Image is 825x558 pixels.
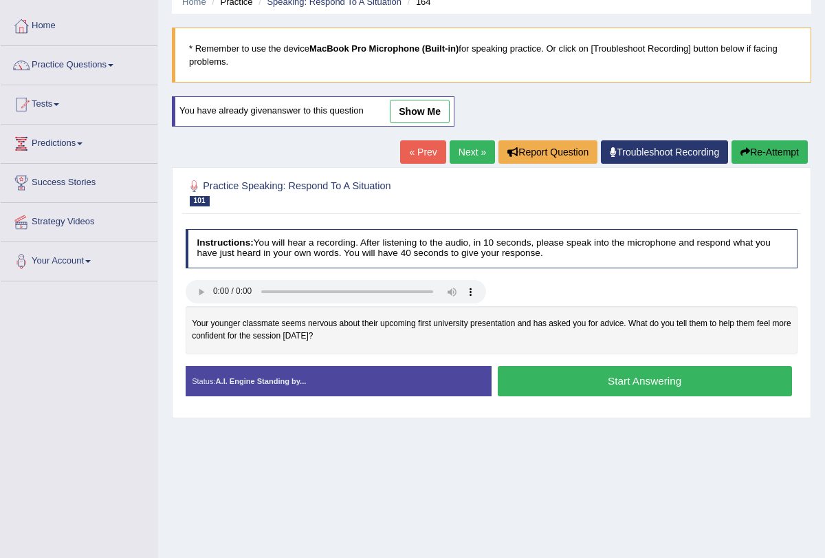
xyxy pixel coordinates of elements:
[1,164,157,198] a: Success Stories
[186,306,798,354] div: Your younger classmate seems nervous about their upcoming first university presentation and has a...
[1,85,157,120] a: Tests
[1,203,157,237] a: Strategy Videos
[1,242,157,277] a: Your Account
[172,28,811,83] blockquote: * Remember to use the device for speaking practice. Or click on [Troubleshoot Recording] button b...
[498,366,792,396] button: Start Answering
[186,229,798,268] h4: You will hear a recording. After listening to the audio, in 10 seconds, please speak into the mic...
[190,196,210,206] span: 101
[731,140,808,164] button: Re-Attempt
[197,237,253,248] b: Instructions:
[1,125,157,159] a: Predictions
[309,43,459,54] b: MacBook Pro Microphone (Built-in)
[400,140,445,164] a: « Prev
[498,140,597,164] button: Report Question
[390,100,450,123] a: show me
[1,46,157,81] a: Practice Questions
[601,140,728,164] a: Troubleshoot Recording
[1,7,157,41] a: Home
[186,366,492,396] div: Status:
[172,96,454,127] div: You have already given answer to this question
[450,140,495,164] a: Next »
[216,377,307,385] strong: A.I. Engine Standing by...
[186,178,565,206] h2: Practice Speaking: Respond To A Situation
